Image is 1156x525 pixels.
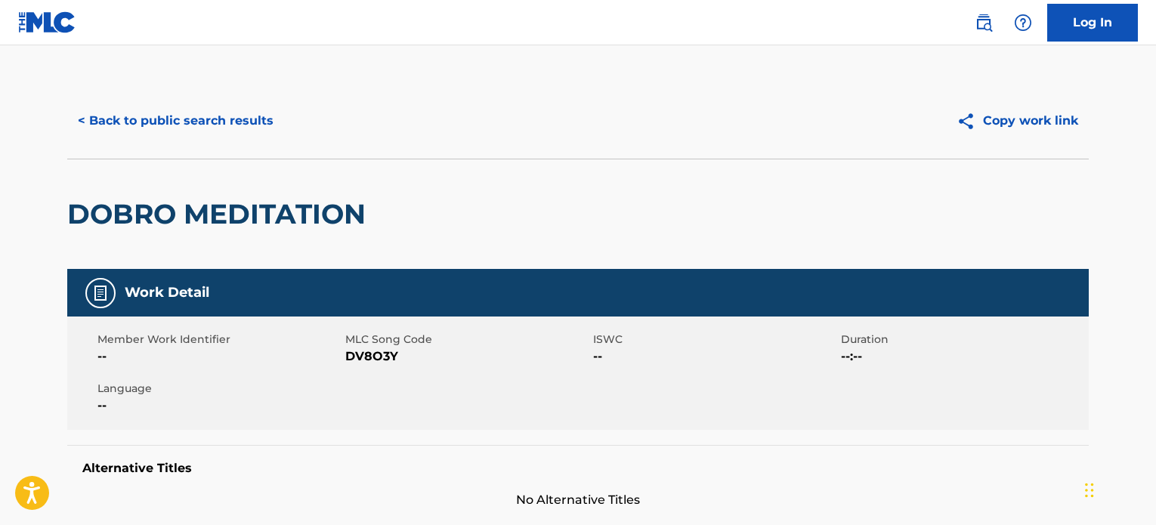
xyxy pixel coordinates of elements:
[97,381,342,397] span: Language
[82,461,1074,476] h5: Alternative Titles
[593,347,837,366] span: --
[97,397,342,415] span: --
[1080,452,1156,525] iframe: Chat Widget
[67,491,1089,509] span: No Alternative Titles
[97,347,342,366] span: --
[841,332,1085,347] span: Duration
[975,14,993,32] img: search
[18,11,76,33] img: MLC Logo
[946,102,1089,140] button: Copy work link
[67,102,284,140] button: < Back to public search results
[97,332,342,347] span: Member Work Identifier
[125,284,209,301] h5: Work Detail
[1085,468,1094,513] div: Drag
[1047,4,1138,42] a: Log In
[969,8,999,38] a: Public Search
[67,197,373,231] h2: DOBRO MEDITATION
[957,112,983,131] img: Copy work link
[593,332,837,347] span: ISWC
[91,284,110,302] img: Work Detail
[345,347,589,366] span: DV8O3Y
[345,332,589,347] span: MLC Song Code
[1008,8,1038,38] div: Help
[1014,14,1032,32] img: help
[841,347,1085,366] span: --:--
